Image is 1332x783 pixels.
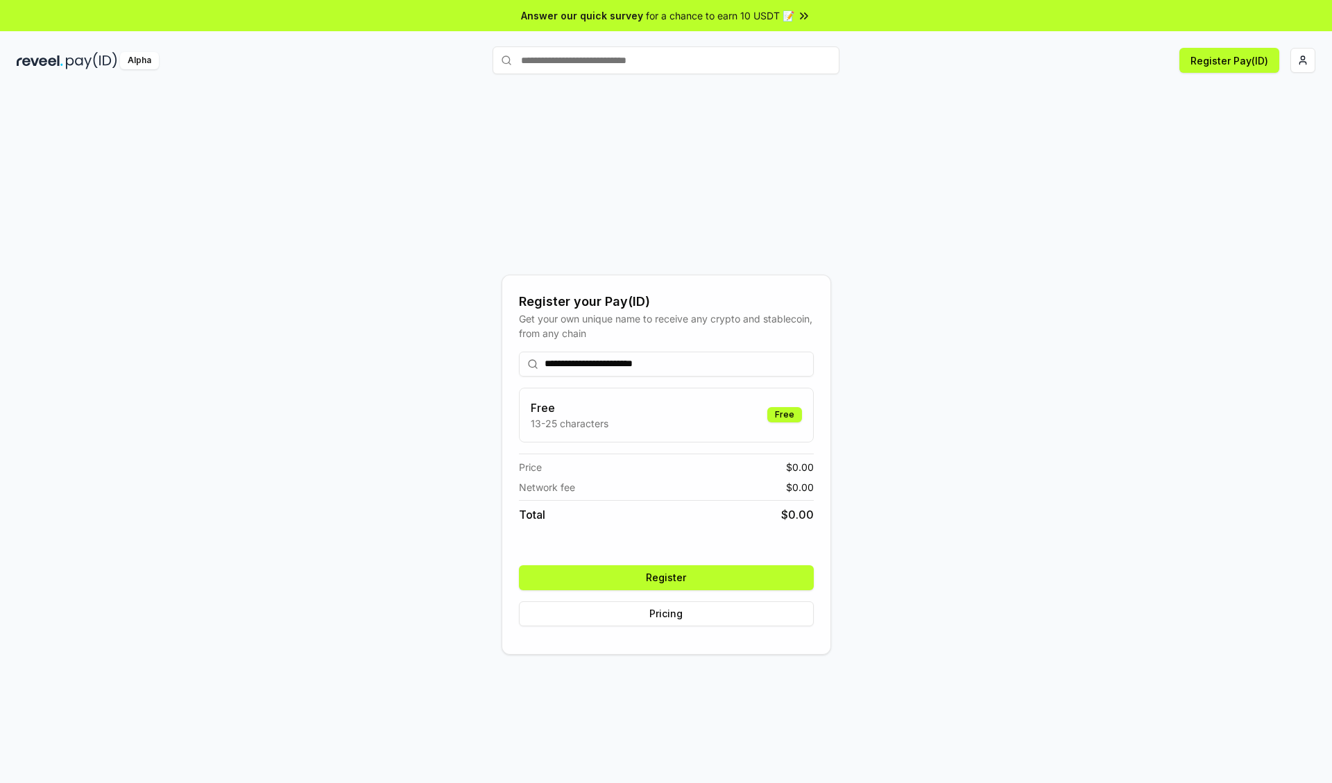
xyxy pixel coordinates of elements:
[120,52,159,69] div: Alpha
[1179,48,1279,73] button: Register Pay(ID)
[531,399,608,416] h3: Free
[519,480,575,494] span: Network fee
[786,480,814,494] span: $ 0.00
[781,506,814,523] span: $ 0.00
[519,292,814,311] div: Register your Pay(ID)
[519,311,814,341] div: Get your own unique name to receive any crypto and stablecoin, from any chain
[66,52,117,69] img: pay_id
[646,8,794,23] span: for a chance to earn 10 USDT 📝
[17,52,63,69] img: reveel_dark
[521,8,643,23] span: Answer our quick survey
[519,601,814,626] button: Pricing
[531,416,608,431] p: 13-25 characters
[767,407,802,422] div: Free
[519,565,814,590] button: Register
[786,460,814,474] span: $ 0.00
[519,460,542,474] span: Price
[519,506,545,523] span: Total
